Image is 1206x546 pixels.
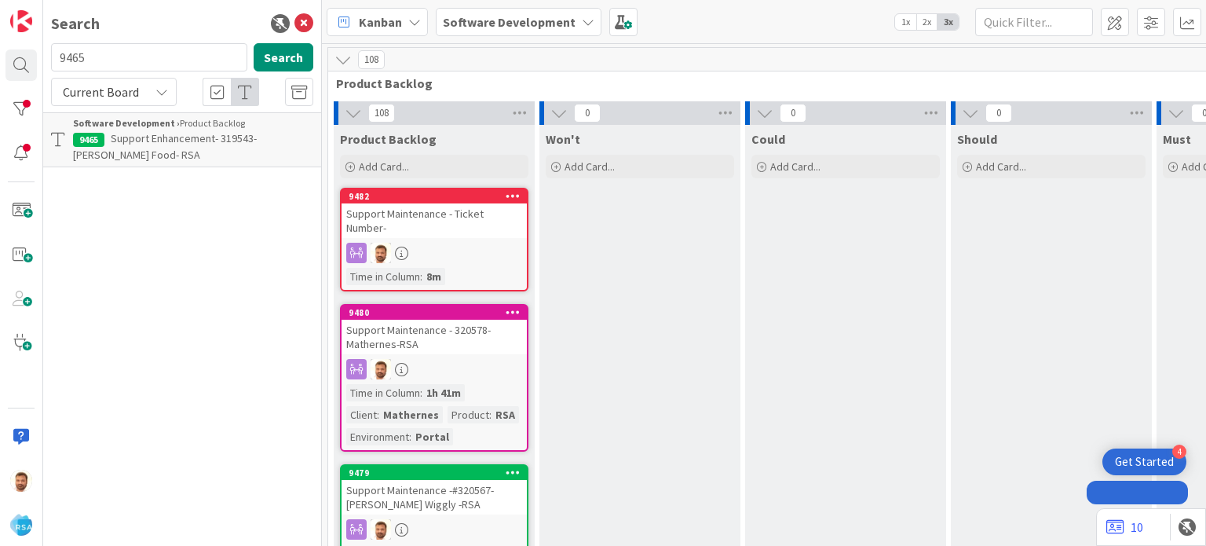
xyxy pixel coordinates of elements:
span: 0 [985,104,1012,123]
input: Quick Filter... [975,8,1093,36]
b: Software Development › [73,117,180,129]
div: 9482 [342,189,527,203]
div: Time in Column [346,384,420,401]
span: Product Backlog [340,131,437,147]
div: 9479Support Maintenance -#320567- [PERSON_NAME] Wiggly -RSA [342,466,527,515]
div: AS [342,243,527,263]
span: Kanban [359,13,402,31]
a: Software Development ›Product Backlog9465Support Enhancement- 319543- [PERSON_NAME] Food- RSA [43,112,321,167]
div: Open Get Started checklist, remaining modules: 4 [1102,449,1186,475]
img: AS [10,470,32,492]
img: AS [371,243,391,263]
div: Get Started [1115,454,1174,470]
div: Environment [346,428,409,445]
a: 10 [1106,518,1143,537]
div: Support Maintenance -#320567- [PERSON_NAME] Wiggly -RSA [342,480,527,515]
span: : [377,406,379,423]
div: 9480 [349,307,527,318]
div: 9465 [73,133,104,147]
span: Add Card... [770,159,820,174]
div: 9482 [349,191,527,202]
span: 3x [937,14,959,30]
span: Current Board [63,84,139,100]
img: Visit kanbanzone.com [10,10,32,32]
div: AS [342,359,527,379]
div: Time in Column [346,268,420,285]
span: 0 [780,104,806,123]
button: Search [254,43,313,71]
div: Client [346,406,377,423]
input: Search for title... [51,43,247,71]
div: 4 [1172,445,1186,459]
div: 1h 41m [422,384,465,401]
span: Add Card... [359,159,409,174]
span: 108 [358,50,385,69]
div: 9480Support Maintenance - 320578- Mathernes-RSA [342,306,527,354]
span: 0 [574,104,601,123]
div: Portal [411,428,453,445]
span: : [420,384,422,401]
span: Add Card... [976,159,1026,174]
span: : [489,406,492,423]
span: 1x [895,14,916,30]
span: Support Enhancement- 319543- [PERSON_NAME] Food- RSA [73,131,257,162]
div: 8m [422,268,445,285]
img: AS [371,519,391,540]
div: 9479 [342,466,527,480]
span: Could [751,131,785,147]
div: 9482Support Maintenance - Ticket Number- [342,189,527,238]
span: : [420,268,422,285]
img: AS [371,359,391,379]
b: Software Development [443,14,576,30]
div: Product Backlog [73,116,313,130]
span: 2x [916,14,937,30]
span: : [409,428,411,445]
div: AS [342,519,527,540]
div: Support Maintenance - 320578- Mathernes-RSA [342,320,527,354]
div: 9479 [349,467,527,478]
span: Add Card... [565,159,615,174]
span: Should [957,131,997,147]
span: Won't [546,131,580,147]
div: Mathernes [379,406,443,423]
span: Must [1163,131,1191,147]
div: Search [51,12,100,35]
div: 9480 [342,306,527,320]
img: avatar [10,514,32,536]
div: Product [448,406,489,423]
div: Support Maintenance - Ticket Number- [342,203,527,238]
div: RSA [492,406,519,423]
span: 108 [368,104,395,123]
